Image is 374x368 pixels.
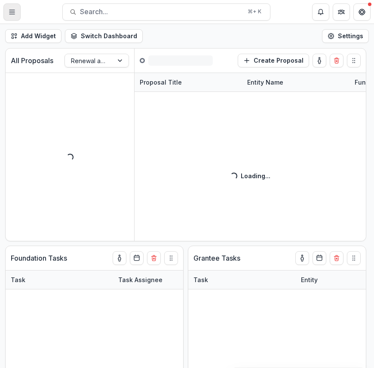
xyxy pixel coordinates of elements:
[65,29,143,43] button: Switch Dashboard
[188,271,296,289] div: Task
[3,3,21,21] button: Toggle Menu
[62,3,270,21] button: Search...
[296,275,323,284] div: Entity
[333,3,350,21] button: Partners
[178,271,285,289] div: Related Proposal
[322,29,369,43] button: Settings
[353,3,371,21] button: Get Help
[11,253,67,263] p: Foundation Tasks
[147,251,161,265] button: Delete card
[113,271,178,289] div: Task Assignee
[11,55,53,66] p: All Proposals
[6,271,113,289] div: Task
[313,251,326,265] button: Calendar
[5,29,61,43] button: Add Widget
[178,275,239,284] div: Related Proposal
[6,275,31,284] div: Task
[238,54,309,67] button: Create Proposal
[313,54,326,67] button: toggle-assigned-to-me
[164,251,178,265] button: Drag
[246,7,263,16] div: ⌘ + K
[113,275,168,284] div: Task Assignee
[113,251,126,265] button: toggle-assigned-to-me
[295,251,309,265] button: toggle-assigned-to-me
[193,253,240,263] p: Grantee Tasks
[312,3,329,21] button: Notifications
[188,275,213,284] div: Task
[347,251,361,265] button: Drag
[80,8,242,16] span: Search...
[130,251,144,265] button: Calendar
[347,54,361,67] button: Drag
[330,54,343,67] button: Delete card
[330,251,343,265] button: Delete card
